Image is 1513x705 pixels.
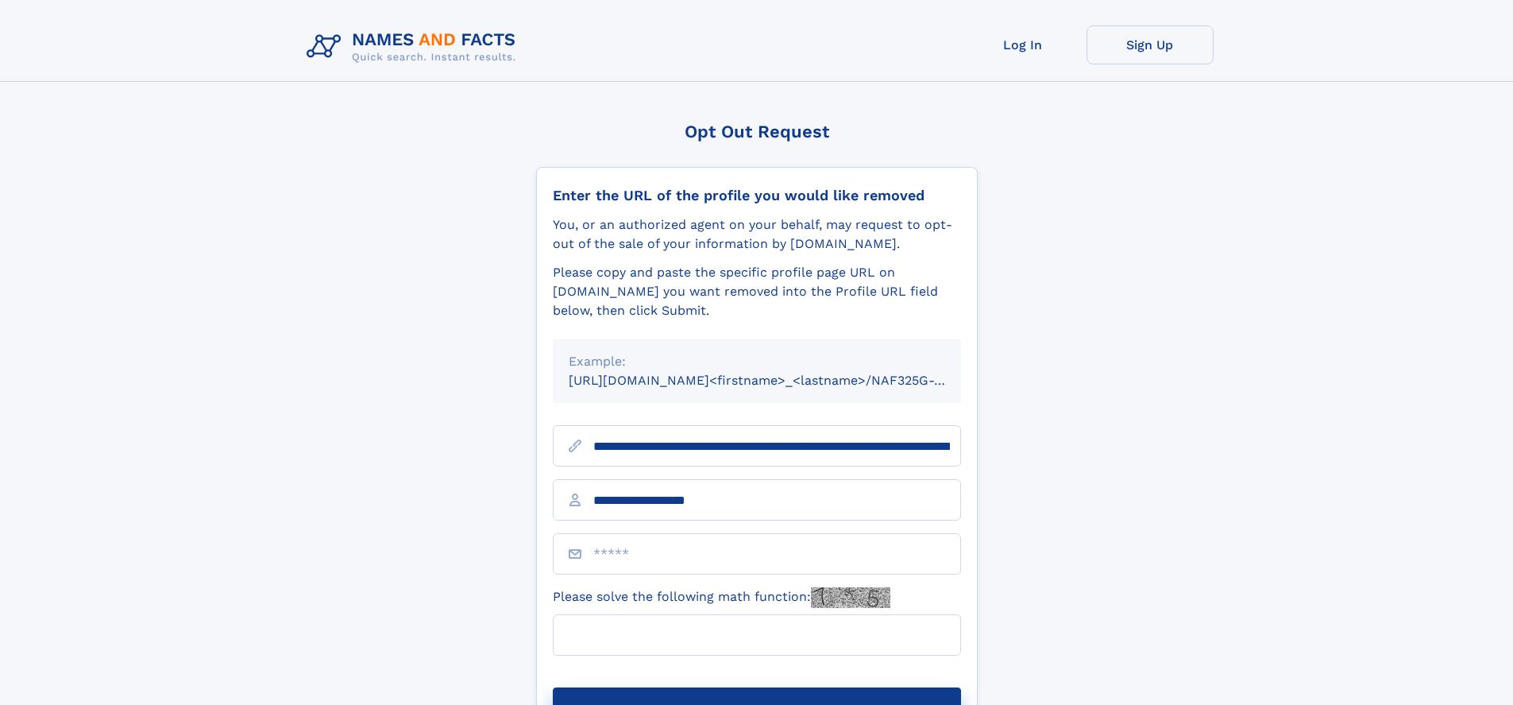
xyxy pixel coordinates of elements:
[569,352,945,371] div: Example:
[553,187,961,204] div: Enter the URL of the profile you would like removed
[300,25,529,68] img: Logo Names and Facts
[553,263,961,320] div: Please copy and paste the specific profile page URL on [DOMAIN_NAME] you want removed into the Pr...
[536,122,978,141] div: Opt Out Request
[553,587,890,608] label: Please solve the following math function:
[959,25,1087,64] a: Log In
[1087,25,1214,64] a: Sign Up
[569,373,991,388] small: [URL][DOMAIN_NAME]<firstname>_<lastname>/NAF325G-xxxxxxxx
[553,215,961,254] div: You, or an authorized agent on your behalf, may request to opt-out of the sale of your informatio...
